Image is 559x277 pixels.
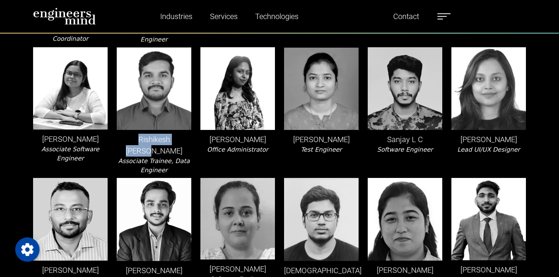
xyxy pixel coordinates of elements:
[368,264,442,276] p: [PERSON_NAME]
[377,146,433,153] i: Software Engineer
[117,134,191,157] p: Rishikesh [PERSON_NAME]
[117,178,191,261] img: leader-img
[368,178,442,261] img: leader-img
[390,8,422,25] a: Contact
[457,146,520,153] i: Lead UI/UX Designer
[200,47,275,130] img: leader-img
[451,178,526,260] img: leader-img
[200,134,275,145] p: [PERSON_NAME]
[33,47,108,130] img: leader-img
[301,146,342,153] i: Test Engineer
[368,134,442,145] p: Sanjay L C
[118,157,190,174] i: Associate Trainee, Data Engineer
[200,263,275,275] p: [PERSON_NAME]
[33,264,108,276] p: [PERSON_NAME]
[284,47,359,130] img: leader-img
[252,8,302,25] a: Technologies
[157,8,195,25] a: Industries
[33,178,108,261] img: leader-img
[284,178,359,261] img: leader-img
[451,47,526,130] img: leader-img
[117,265,191,276] p: [PERSON_NAME]
[200,178,275,259] img: leader-img
[284,265,359,276] p: [DEMOGRAPHIC_DATA]
[451,264,526,275] p: [PERSON_NAME]
[284,134,359,145] p: [PERSON_NAME]
[33,8,96,25] img: logo
[207,8,241,25] a: Services
[207,146,268,153] i: Office Administrator
[451,134,526,145] p: [PERSON_NAME]
[368,47,442,130] img: leader-img
[117,47,191,130] img: leader-img
[41,146,99,162] i: Associate Software Engineer
[33,133,108,145] p: [PERSON_NAME]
